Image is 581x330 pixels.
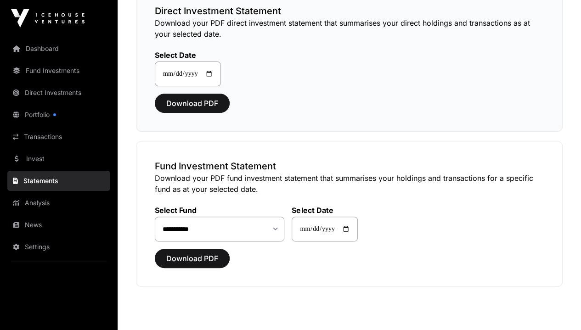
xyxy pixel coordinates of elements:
iframe: Chat Widget [535,286,581,330]
a: Analysis [7,193,110,213]
a: Invest [7,149,110,169]
span: Download PDF [166,98,218,109]
a: News [7,215,110,235]
a: Download PDF [155,258,230,267]
a: Direct Investments [7,83,110,103]
a: Download PDF [155,103,230,112]
a: Fund Investments [7,61,110,81]
a: Statements [7,171,110,191]
a: Portfolio [7,105,110,125]
a: Transactions [7,127,110,147]
a: Settings [7,237,110,257]
span: Download PDF [166,253,218,264]
label: Select Date [292,206,358,215]
img: Icehouse Ventures Logo [11,9,85,28]
h3: Fund Investment Statement [155,160,544,173]
a: Dashboard [7,39,110,59]
label: Select Date [155,50,221,60]
p: Download your PDF fund investment statement that summarises your holdings and transactions for a ... [155,173,544,195]
p: Download your PDF direct investment statement that summarises your direct holdings and transactio... [155,17,544,39]
h3: Direct Investment Statement [155,5,544,17]
button: Download PDF [155,94,230,113]
label: Select Fund [155,206,284,215]
button: Download PDF [155,249,230,268]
